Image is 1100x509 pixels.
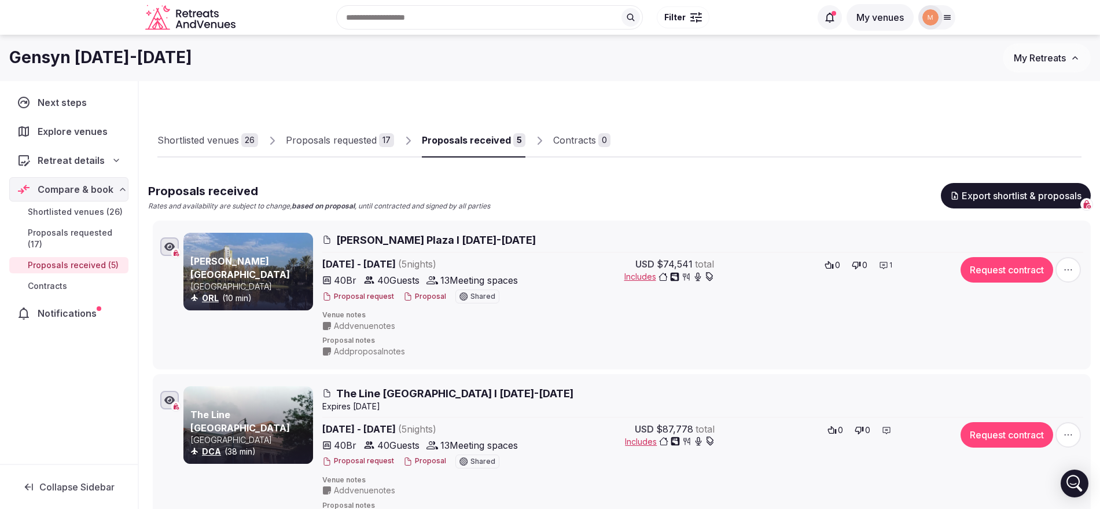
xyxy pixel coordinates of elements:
[422,133,511,147] div: Proposals received
[657,6,709,28] button: Filter
[377,438,420,452] span: 40 Guests
[202,446,221,456] a: DCA
[824,422,847,438] button: 0
[202,293,219,303] a: ORL
[38,124,112,138] span: Explore venues
[322,292,394,302] button: Proposal request
[9,225,128,252] a: Proposals requested (17)
[941,183,1091,208] button: Export shortlist & proposals
[334,485,395,496] span: Add venue notes
[9,474,128,500] button: Collapse Sidebar
[1061,470,1088,497] div: Open Intercom Messenger
[961,257,1053,283] button: Request contract
[38,306,101,320] span: Notifications
[9,119,128,144] a: Explore venues
[664,12,686,23] span: Filter
[1003,43,1091,72] button: My Retreats
[865,424,870,436] span: 0
[848,257,871,273] button: 0
[28,227,124,250] span: Proposals requested (17)
[838,424,843,436] span: 0
[657,257,693,271] span: $74,541
[28,206,123,218] span: Shortlisted venues (26)
[847,4,914,31] button: My venues
[635,422,654,436] span: USD
[39,481,115,493] span: Collapse Sidebar
[961,422,1053,448] button: Request contract
[513,133,525,147] div: 5
[157,124,258,158] a: Shortlisted venues26
[322,401,1083,412] div: Expire s [DATE]
[202,446,221,457] button: DCA
[398,258,436,270] span: ( 5 night s )
[470,293,495,300] span: Shared
[190,255,290,280] a: [PERSON_NAME][GEOGRAPHIC_DATA]
[553,124,610,158] a: Contracts0
[38,182,113,196] span: Compare & book
[889,261,892,270] span: 1
[145,5,238,31] svg: Retreats and Venues company logo
[377,273,420,287] span: 40 Guests
[286,133,377,147] div: Proposals requested
[862,259,867,271] span: 0
[470,458,495,465] span: Shared
[398,423,436,435] span: ( 5 night s )
[403,292,446,302] button: Proposal
[202,292,219,304] button: ORL
[9,301,128,325] a: Notifications
[190,409,290,433] a: The Line [GEOGRAPHIC_DATA]
[379,133,394,147] div: 17
[241,133,258,147] div: 26
[403,456,446,466] button: Proposal
[624,271,714,283] button: Includes
[38,153,105,167] span: Retreat details
[847,12,914,23] a: My venues
[148,183,490,199] h2: Proposals received
[28,259,119,271] span: Proposals received (5)
[656,422,693,436] span: $87,778
[598,133,610,147] div: 0
[9,90,128,115] a: Next steps
[322,475,1083,485] span: Venue notes
[440,438,518,452] span: 13 Meeting spaces
[835,259,840,271] span: 0
[422,124,525,158] a: Proposals received5
[292,202,355,210] strong: based on proposal
[190,292,311,304] div: (10 min)
[148,202,490,211] p: Rates and availability are subject to change, , until contracted and signed by all parties
[696,422,715,436] span: total
[9,257,128,273] a: Proposals received (5)
[635,257,654,271] span: USD
[334,273,356,287] span: 40 Br
[322,422,526,436] span: [DATE] - [DATE]
[334,346,405,357] span: Add proposal notes
[28,280,67,292] span: Contracts
[334,438,356,452] span: 40 Br
[553,133,596,147] div: Contracts
[440,273,518,287] span: 13 Meeting spaces
[190,434,311,446] p: [GEOGRAPHIC_DATA]
[190,281,311,292] p: [GEOGRAPHIC_DATA]
[286,124,394,158] a: Proposals requested17
[322,310,1083,320] span: Venue notes
[145,5,238,31] a: Visit the homepage
[336,233,536,247] span: [PERSON_NAME] Plaza I [DATE]-[DATE]
[851,422,874,438] button: 0
[190,446,311,457] div: (38 min)
[9,204,128,220] a: Shortlisted venues (26)
[922,9,939,25] img: marina
[695,257,714,271] span: total
[821,257,844,273] button: 0
[322,456,394,466] button: Proposal request
[336,386,573,401] span: The Line [GEOGRAPHIC_DATA] I [DATE]-[DATE]
[9,278,128,294] a: Contracts
[157,133,239,147] div: Shortlisted venues
[1014,52,1066,64] span: My Retreats
[38,96,91,109] span: Next steps
[334,320,395,332] span: Add venue notes
[625,436,715,448] button: Includes
[322,336,1083,346] span: Proposal notes
[9,46,192,69] h1: Gensyn [DATE]-[DATE]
